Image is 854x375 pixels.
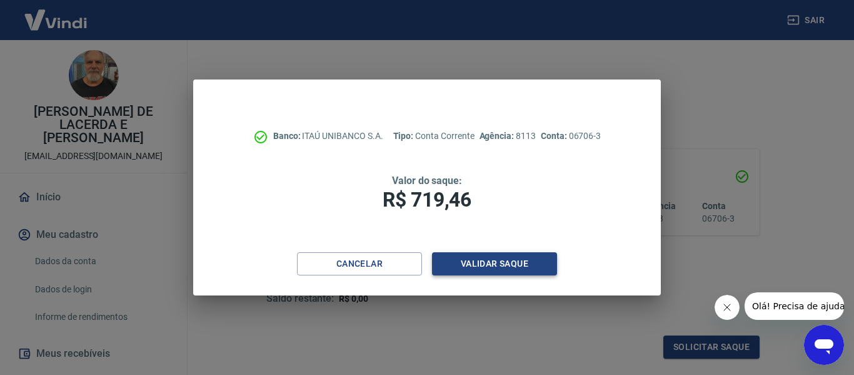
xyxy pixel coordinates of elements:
[480,131,516,141] span: Agência:
[273,130,383,143] p: ITAÚ UNIBANCO S.A.
[480,130,536,143] p: 8113
[715,295,740,320] iframe: Fechar mensagem
[392,175,462,187] span: Valor do saque:
[393,131,416,141] span: Tipo:
[541,131,569,141] span: Conta:
[541,130,601,143] p: 06706-3
[393,130,475,143] p: Conta Corrente
[383,188,471,212] span: R$ 719,46
[297,252,422,275] button: Cancelar
[432,252,557,275] button: Validar saque
[745,292,844,320] iframe: Mensagem da empresa
[273,131,303,141] span: Banco:
[8,9,105,19] span: Olá! Precisa de ajuda?
[804,325,844,365] iframe: Botão para abrir a janela de mensagens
